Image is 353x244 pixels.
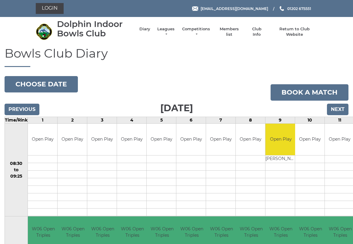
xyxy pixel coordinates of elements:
td: Open Play [206,124,235,155]
td: 9 [265,117,295,123]
input: Next [327,104,348,115]
td: 3 [87,117,117,123]
a: Book a match [271,84,348,101]
td: 7 [206,117,236,123]
td: Open Play [147,124,176,155]
td: 08:30 to 09:25 [5,123,28,216]
td: Open Play [58,124,87,155]
td: 2 [58,117,87,123]
a: Leagues [156,26,175,37]
div: Dolphin Indoor Bowls Club [57,19,133,38]
td: 6 [176,117,206,123]
a: Login [36,3,64,14]
td: Open Play [117,124,146,155]
td: Open Play [87,124,117,155]
td: [PERSON_NAME] [265,155,296,163]
img: Dolphin Indoor Bowls Club [36,23,52,40]
img: Phone us [280,6,284,11]
td: 1 [28,117,58,123]
h1: Bowls Club Diary [5,47,348,67]
a: Competitions [181,26,211,37]
a: Return to Club Website [271,26,317,37]
td: Open Play [295,124,325,155]
a: Email [EMAIL_ADDRESS][DOMAIN_NAME] [192,6,268,12]
td: Open Play [236,124,265,155]
span: [EMAIL_ADDRESS][DOMAIN_NAME] [201,6,268,11]
td: 8 [236,117,265,123]
a: Club Info [248,26,265,37]
a: Members list [217,26,242,37]
td: 4 [117,117,147,123]
img: Email [192,6,198,11]
td: 10 [295,117,325,123]
span: 01202 675551 [287,6,311,11]
td: Open Play [265,124,296,155]
a: Phone us 01202 675551 [279,6,311,12]
button: Choose date [5,76,78,92]
a: Diary [139,26,150,32]
td: Open Play [176,124,206,155]
td: 5 [147,117,176,123]
td: Open Play [28,124,57,155]
td: Time/Rink [5,117,28,123]
input: Previous [5,104,39,115]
